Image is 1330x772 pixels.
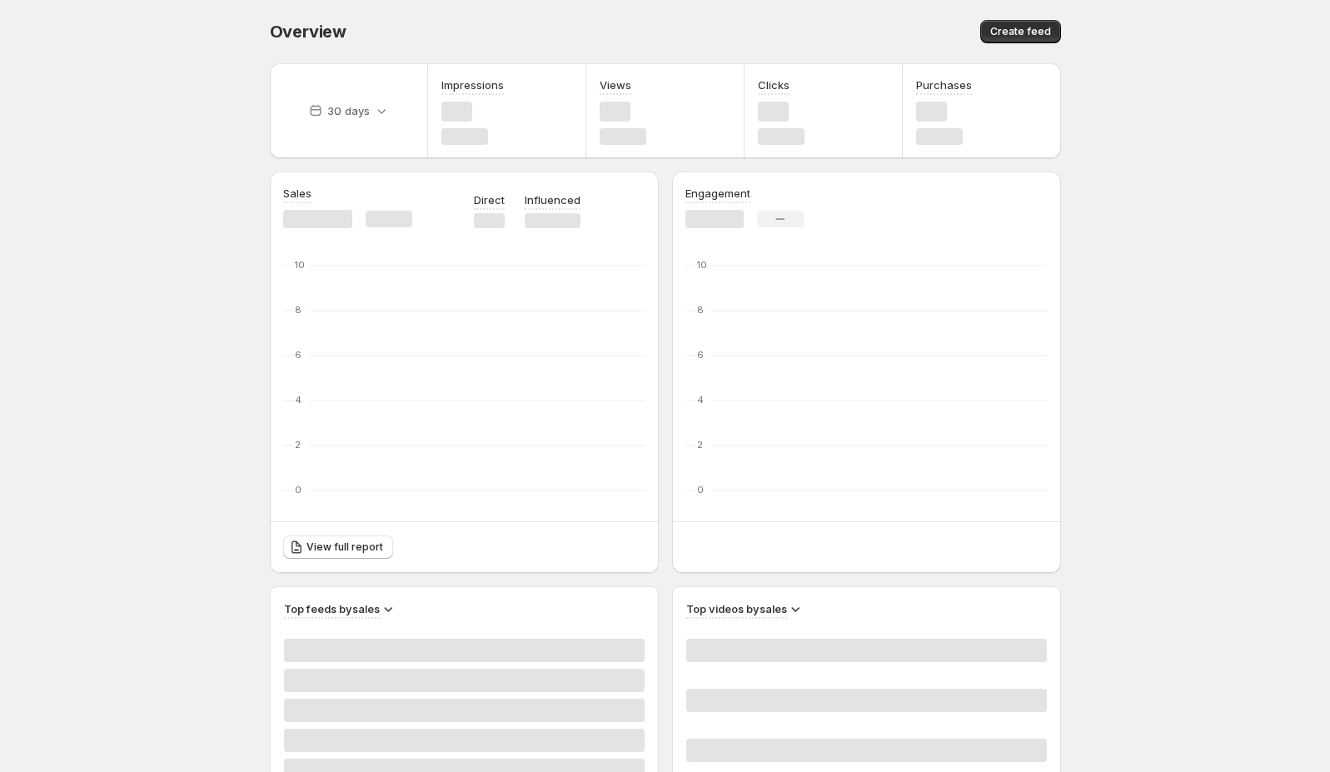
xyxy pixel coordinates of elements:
[525,192,580,208] p: Influenced
[758,77,790,93] h3: Clicks
[327,102,370,119] p: 30 days
[990,25,1051,38] span: Create feed
[306,540,383,554] span: View full report
[697,259,707,271] text: 10
[697,394,704,406] text: 4
[600,77,631,93] h3: Views
[697,349,704,361] text: 6
[980,20,1061,43] button: Create feed
[283,185,311,202] h3: Sales
[686,600,787,617] h3: Top videos by sales
[697,439,703,451] text: 2
[295,259,305,271] text: 10
[283,535,393,559] a: View full report
[295,439,301,451] text: 2
[284,600,380,617] h3: Top feeds by sales
[295,349,301,361] text: 6
[474,192,505,208] p: Direct
[697,304,704,316] text: 8
[295,484,301,496] text: 0
[697,484,704,496] text: 0
[295,304,301,316] text: 8
[270,22,346,42] span: Overview
[685,185,750,202] h3: Engagement
[916,77,972,93] h3: Purchases
[441,77,504,93] h3: Impressions
[295,394,301,406] text: 4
